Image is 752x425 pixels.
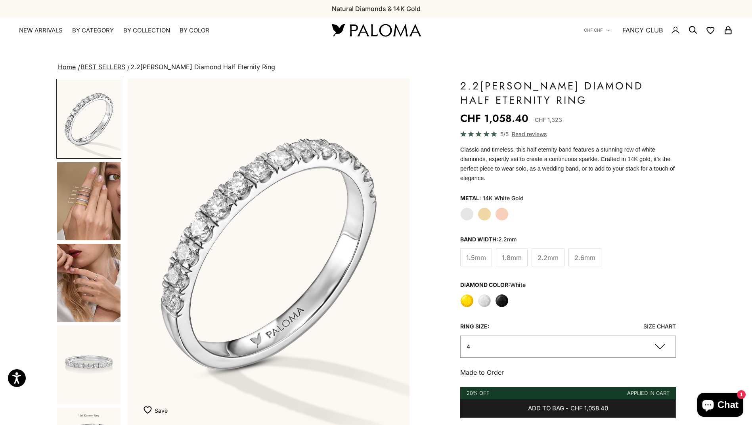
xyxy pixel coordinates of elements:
a: FANCY CLUB [622,25,663,35]
legend: Ring Size: [460,321,490,332]
a: NEW ARRIVALS [19,27,63,34]
a: Home [58,63,76,71]
a: BEST SELLERS [80,63,125,71]
img: #WhiteGold [57,80,121,158]
variant-option-value: 14K White Gold [483,192,524,204]
img: #YellowGold #WhiteGold #RoseGold [57,244,121,322]
p: Natural Diamonds & 14K Gold [332,4,421,14]
span: 2.2mm [538,252,559,263]
compare-at-price: CHF 1,323 [535,115,562,125]
button: Go to item 5 [56,243,121,323]
button: Go to item 4 [56,161,121,241]
span: 1.5mm [466,252,486,263]
nav: Secondary navigation [584,17,733,43]
span: 5/5 [500,129,509,139]
button: Go to item 1 [56,79,121,159]
summary: By Collection [123,27,170,34]
summary: By Category [72,27,114,34]
variant-option-value: white [510,281,526,288]
sale-price: CHF 1,058.40 [460,110,528,126]
span: CHF 1,058.40 [570,404,608,414]
button: Add to Wishlist [144,402,168,418]
span: Add to bag [528,404,564,414]
span: 2.2[PERSON_NAME] Diamond Half Eternity Ring [130,63,275,71]
p: Made to Order [460,367,676,378]
span: 2.6mm [574,252,595,263]
span: CHF CHF [584,27,603,34]
nav: Primary navigation [19,27,313,34]
div: Applied in cart [627,389,670,397]
span: Read reviews [512,129,547,139]
img: #WhiteGold [57,326,121,404]
img: #YellowGold #WhiteGold #RoseGold [57,162,121,240]
img: wishlist [144,406,155,414]
div: 20% Off [467,389,490,397]
span: 1.8mm [502,252,522,263]
button: CHF CHF [584,27,610,34]
a: Size Chart [643,323,676,330]
h1: 2.2[PERSON_NAME] Diamond Half Eternity Ring [460,79,676,107]
nav: breadcrumbs [56,62,695,73]
legend: Metal: [460,192,481,204]
button: Add to bag-CHF 1,058.40 [460,399,676,418]
summary: By Color [180,27,209,34]
legend: Band Width: [460,233,517,245]
button: Go to item 6 [56,325,121,405]
legend: Diamond Color: [460,279,526,291]
span: Classic and timeless, this half eternity band features a stunning row of white diamonds, expertly... [460,146,675,181]
variant-option-value: 2.2mm [498,236,517,243]
a: 5/5 Read reviews [460,129,676,139]
button: 4 [460,336,676,357]
span: 4 [467,343,470,350]
inbox-online-store-chat: Shopify online store chat [695,393,746,419]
